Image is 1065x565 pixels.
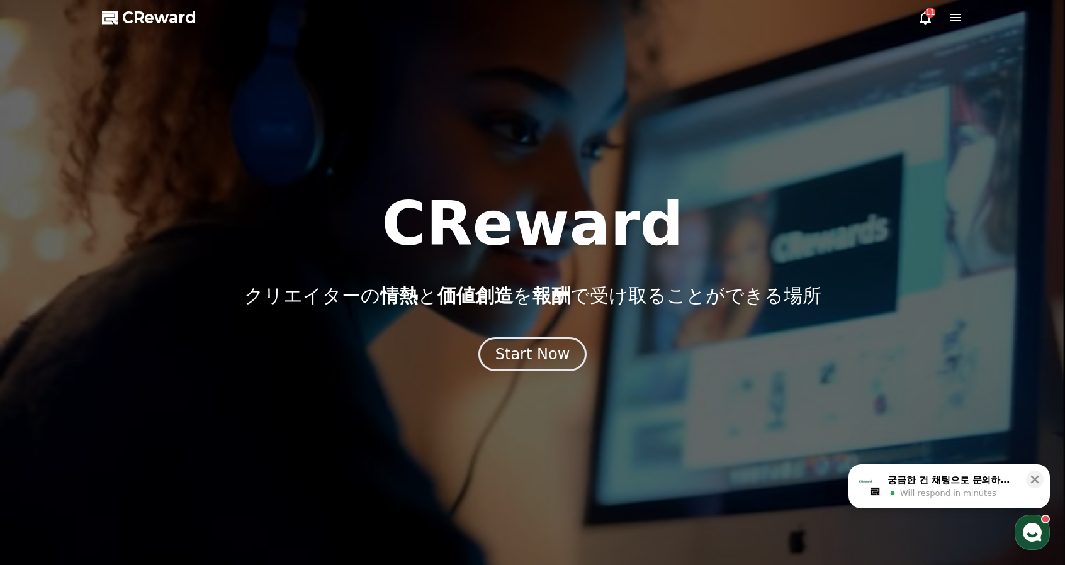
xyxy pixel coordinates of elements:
[478,350,587,362] a: Start Now
[918,10,933,25] a: 11
[162,399,242,430] a: Settings
[244,284,821,307] p: クリエイターの と を で受け取ることができる場所
[4,399,83,430] a: Home
[381,194,683,254] h1: CReward
[102,8,196,28] a: CReward
[104,418,142,428] span: Messages
[380,284,418,306] span: 情熱
[83,399,162,430] a: Messages
[495,344,570,364] div: Start Now
[32,418,54,428] span: Home
[925,8,935,18] div: 11
[478,337,587,371] button: Start Now
[437,284,513,306] span: 価値創造
[122,8,196,28] span: CReward
[186,418,217,428] span: Settings
[532,284,570,306] span: 報酬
